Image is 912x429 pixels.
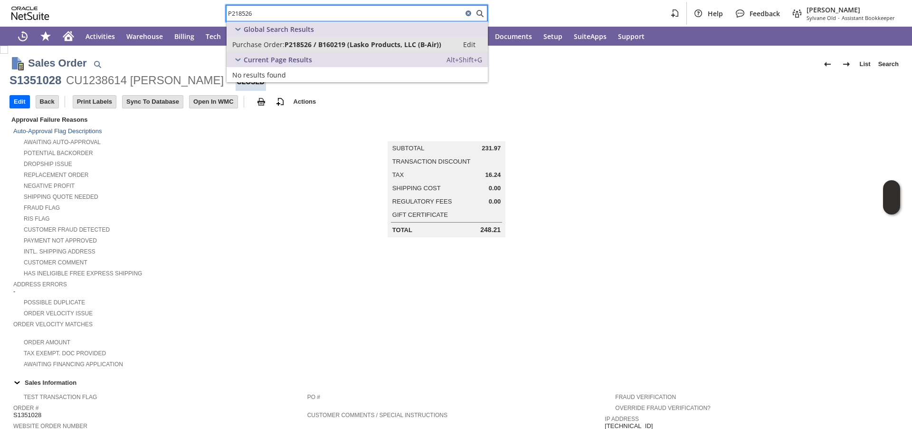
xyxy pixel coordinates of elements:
[190,96,237,108] input: Open In WMC
[200,27,227,46] a: Tech
[232,40,285,49] span: Purchase Order:
[9,376,899,389] div: Sales Information
[615,394,676,400] a: Fraud Verification
[10,96,29,108] input: Edit
[874,57,902,72] a: Search
[568,27,612,46] a: SuiteApps
[66,73,224,88] div: CU1238614 [PERSON_NAME]
[807,14,836,21] span: Sylvane Old
[24,194,98,200] a: Shipping Quote Needed
[24,361,123,368] a: Awaiting Financing Application
[24,237,97,244] a: Payment not approved
[482,145,501,152] span: 231.97
[453,39,486,50] a: Edit:
[121,27,169,46] a: Warehouse
[285,40,441,49] span: P218526 / B160219 (Lasko Products, LLC (B-Air))
[206,32,221,41] span: Tech
[57,27,80,46] a: Home
[307,394,320,400] a: PO #
[307,412,447,419] a: Customer Comments / Special Instructions
[24,150,93,156] a: Potential Backorder
[28,55,87,71] h1: Sales Order
[24,205,60,211] a: Fraud Flag
[838,14,840,21] span: -
[169,27,200,46] a: Billing
[290,98,320,105] a: Actions
[24,161,72,167] a: Dropship Issue
[275,96,286,107] img: add-record.svg
[17,30,28,42] svg: Recent Records
[13,127,102,135] a: Auto-Approval Flag Descriptions
[13,321,93,328] a: Order Velocity Matches
[883,198,900,215] span: Oracle Guided Learning Widget. To move around, please hold and drag
[485,171,501,179] span: 16.24
[24,248,95,255] a: Intl. Shipping Address
[85,32,115,41] span: Activities
[227,67,488,82] a: No results found
[9,114,304,125] div: Approval Failure Reasons
[841,58,852,70] img: Next
[13,288,15,295] span: -
[480,226,501,234] span: 248.21
[392,158,471,165] a: Transaction Discount
[543,32,562,41] span: Setup
[392,185,441,192] a: Shipping Cost
[750,9,780,18] span: Feedback
[256,96,267,107] img: print.svg
[13,411,41,419] span: S1351028
[24,394,97,400] a: Test Transaction Flag
[605,416,639,422] a: IP Address
[24,270,142,277] a: Has Ineligible Free Express Shipping
[24,259,87,266] a: Customer Comment
[615,405,710,411] a: Override Fraud Verification?
[36,96,58,108] input: Back
[123,96,183,108] input: Sync To Database
[24,299,85,306] a: Possible Duplicate
[126,32,163,41] span: Warehouse
[92,58,103,70] img: Quick Find
[392,145,424,152] a: Subtotal
[174,32,194,41] span: Billing
[11,7,49,20] svg: logo
[474,8,485,19] svg: Search
[495,32,532,41] span: Documents
[392,171,404,178] a: Tax
[24,350,106,357] a: Tax Exempt. Doc Provided
[24,139,101,146] a: Awaiting Auto-Approval
[392,211,448,218] a: Gift Certificate
[24,183,75,189] a: Negative Profit
[489,198,501,205] span: 0.00
[40,30,51,42] svg: Shortcuts
[822,58,833,70] img: Previous
[227,37,488,52] a: Purchase Order:P218526 / B160219 (Lasko Products, LLC (B-Air))Edit:
[392,226,412,234] a: Total
[34,27,57,46] div: Shortcuts
[244,55,312,64] span: Current Page Results
[24,339,70,346] a: Order Amount
[24,215,50,222] a: RIS flag
[73,96,116,108] input: Print Labels
[708,9,723,18] span: Help
[13,281,67,288] a: Address Errors
[13,405,38,411] a: Order #
[612,27,650,46] a: Support
[9,73,61,88] div: S1351028
[11,27,34,46] a: Recent Records
[24,172,88,178] a: Replacement Order
[883,180,900,214] iframe: Click here to launch Oracle Guided Learning Help Panel
[489,185,501,192] span: 0.00
[24,226,110,233] a: Customer Fraud Detected
[63,30,74,42] svg: Home
[574,32,607,41] span: SuiteApps
[80,27,121,46] a: Activities
[244,25,314,34] span: Global Search Results
[446,55,482,64] span: Alt+Shift+G
[232,70,286,79] span: No results found
[856,57,874,72] a: List
[24,310,93,317] a: Order Velocity Issue
[392,198,452,205] a: Regulatory Fees
[618,32,645,41] span: Support
[807,5,895,14] span: [PERSON_NAME]
[9,376,902,389] td: Sales Information
[388,126,505,141] caption: Summary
